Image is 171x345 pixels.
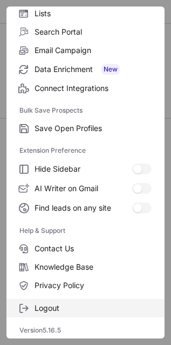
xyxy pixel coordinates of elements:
[6,276,165,295] label: Privacy Policy
[35,9,152,18] span: Lists
[6,23,165,41] label: Search Portal
[35,45,152,55] span: Email Campaign
[6,41,165,60] label: Email Campaign
[35,203,132,213] span: Find leads on any site
[35,184,132,193] span: AI Writer on Gmail
[35,123,152,133] span: Save Open Profiles
[6,239,165,258] label: Contact Us
[6,4,165,23] label: Lists
[35,64,152,75] span: Data Enrichment
[35,262,152,272] span: Knowledge Base
[6,159,165,179] label: Hide Sidebar
[19,102,152,119] label: Bulk Save Prospects
[6,79,165,97] label: Connect Integrations
[35,244,152,253] span: Contact Us
[6,198,165,218] label: Find leads on any site
[6,299,165,317] label: Logout
[35,164,132,174] span: Hide Sidebar
[6,179,165,198] label: AI Writer on Gmail
[19,142,152,159] label: Extension Preference
[6,258,165,276] label: Knowledge Base
[35,281,152,290] span: Privacy Policy
[19,222,152,239] label: Help & Support
[35,83,152,93] span: Connect Integrations
[101,64,120,75] span: New
[6,322,165,339] div: Version 5.16.5
[35,303,152,313] span: Logout
[35,27,152,37] span: Search Portal
[6,60,165,79] label: Data Enrichment New
[6,119,165,138] label: Save Open Profiles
